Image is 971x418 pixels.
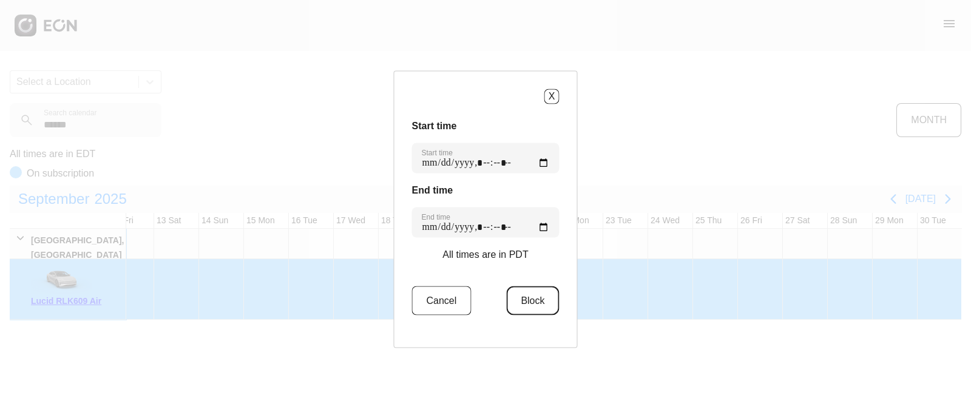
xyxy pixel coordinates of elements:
[412,183,560,197] h3: End time
[422,147,453,157] label: Start time
[412,118,560,133] h3: Start time
[506,286,559,315] button: Block
[544,89,560,104] button: X
[422,212,450,221] label: End time
[442,247,528,261] p: All times are in PDT
[412,286,472,315] button: Cancel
